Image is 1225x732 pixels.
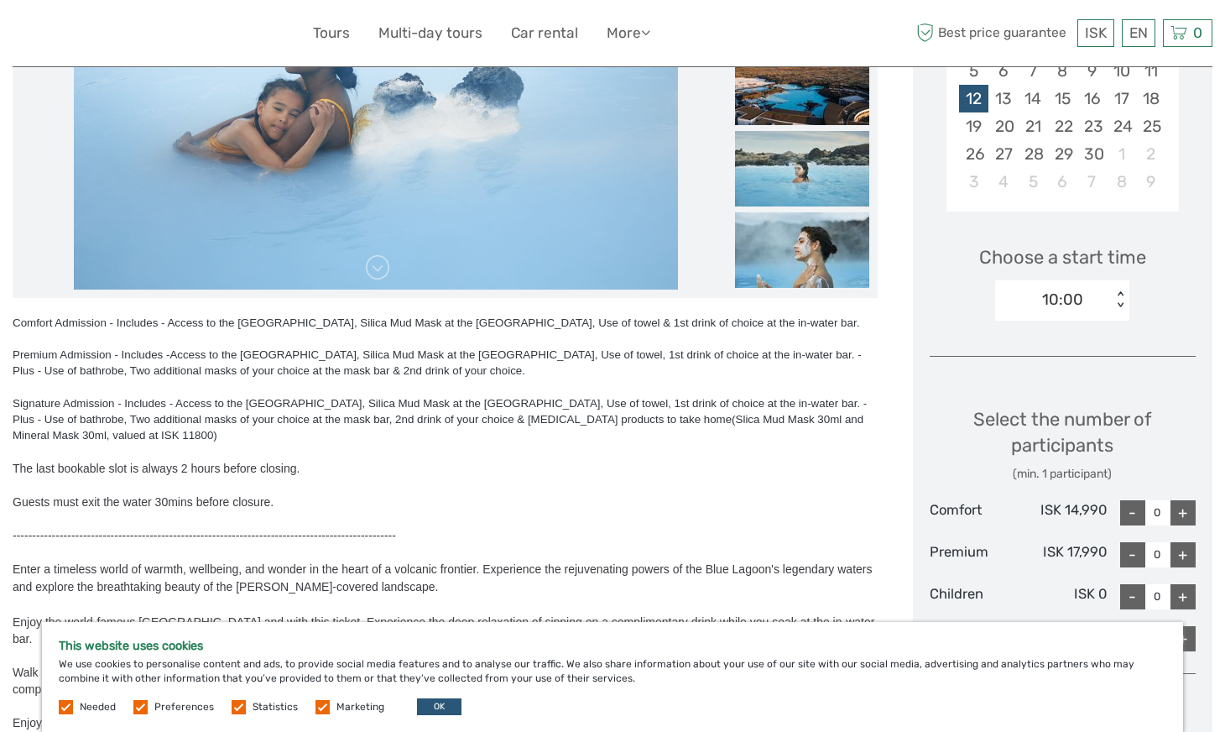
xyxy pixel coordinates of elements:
[988,57,1018,85] div: Choose Monday, April 6th, 2026
[959,168,988,196] div: Choose Sunday, May 3rd, 2026
[80,700,116,714] label: Needed
[417,698,461,715] button: OK
[735,212,869,288] img: cfea95f8b5674307828d1ba070f87441_slider_thumbnail.jpg
[930,466,1196,483] div: (min. 1 participant)
[959,112,988,140] div: Choose Sunday, April 19th, 2026
[1042,289,1083,311] div: 10:00
[959,140,988,168] div: Choose Sunday, April 26th, 2026
[1077,140,1107,168] div: Choose Thursday, April 30th, 2026
[930,584,1019,609] div: Children
[13,397,867,442] span: Access to the [GEOGRAPHIC_DATA], Silica Mud Mask at the [GEOGRAPHIC_DATA], Use of towel, 1st drin...
[1077,168,1107,196] div: Choose Thursday, May 7th, 2026
[1107,112,1136,140] div: Choose Friday, April 24th, 2026
[154,700,214,714] label: Preferences
[1107,140,1136,168] div: Choose Friday, May 1st, 2026
[979,244,1146,270] span: Choose a start time
[13,13,98,54] img: 632-1a1f61c2-ab70-46c5-a88f-57c82c74ba0d_logo_small.jpg
[1048,85,1077,112] div: Choose Wednesday, April 15th, 2026
[1018,140,1047,168] div: Choose Tuesday, April 28th, 2026
[1136,57,1165,85] div: Choose Saturday, April 11th, 2026
[1107,85,1136,112] div: Choose Friday, April 17th, 2026
[1120,584,1145,609] div: -
[1018,542,1107,567] div: ISK 17,990
[951,29,1174,196] div: month 2026-04
[13,615,874,646] span: Enjoy the world-famous [GEOGRAPHIC_DATA] and with this ticket. Experience the deep relaxation of ...
[988,168,1018,196] div: Choose Monday, May 4th, 2026
[1018,57,1047,85] div: Choose Tuesday, April 7th, 2026
[1170,500,1196,525] div: +
[959,85,988,112] div: Choose Sunday, April 12th, 2026
[959,57,988,85] div: Choose Sunday, April 5th, 2026
[930,500,1019,525] div: Comfort
[1113,291,1128,309] div: < >
[1018,85,1047,112] div: Choose Tuesday, April 14th, 2026
[313,21,350,45] a: Tours
[1077,57,1107,85] div: Choose Thursday, April 9th, 2026
[13,397,173,410] span: Signature Admission - Includes -
[735,50,869,125] img: f216d22835d84a2e8f6058e6c88ba296_slider_thumbnail.jpg
[1122,19,1155,47] div: EN
[1136,140,1165,168] div: Choose Saturday, May 2nd, 2026
[988,140,1018,168] div: Choose Monday, April 27th, 2026
[13,666,859,696] span: Walk along a 300-meter lava corridor to the entrance of the main complex. Experience the new dime...
[930,406,1196,483] div: Select the number of participants
[1120,542,1145,567] div: -
[1107,168,1136,196] div: Choose Friday, May 8th, 2026
[1136,85,1165,112] div: Choose Saturday, April 18th, 2026
[1077,85,1107,112] div: Choose Thursday, April 16th, 2026
[1048,112,1077,140] div: Choose Wednesday, April 22nd, 2026
[13,348,862,377] span: Access to the [GEOGRAPHIC_DATA], Silica Mud Mask at the [GEOGRAPHIC_DATA], Use of towel, 1st drin...
[13,315,878,331] div: Comfort Admission - Includes - Access to the [GEOGRAPHIC_DATA], Silica Mud Mask at the [GEOGRAPHI...
[511,21,578,45] a: Car rental
[1136,168,1165,196] div: Choose Saturday, May 9th, 2026
[253,700,298,714] label: Statistics
[378,21,482,45] a: Multi-day tours
[607,21,650,45] a: More
[1018,112,1047,140] div: Choose Tuesday, April 21st, 2026
[1048,57,1077,85] div: Choose Wednesday, April 8th, 2026
[1018,584,1107,609] div: ISK 0
[13,544,878,593] span: Enter a timeless world of warmth, wellbeing, and wonder in the heart of a volcanic frontier. Expe...
[42,622,1183,732] div: We use cookies to personalise content and ads, to provide social media features and to analyse ou...
[1191,24,1205,41] span: 0
[13,495,274,509] span: Guests must exit the water 30mins before closure.
[13,347,878,379] div: Premium Admission - Includes -
[1085,24,1107,41] span: ISK
[1048,168,1077,196] div: Choose Wednesday, May 6th, 2026
[1170,542,1196,567] div: +
[1018,168,1047,196] div: Choose Tuesday, May 5th, 2026
[1136,112,1165,140] div: Choose Saturday, April 25th, 2026
[13,529,396,542] span: --------------------------------------------------------------------------------------------------
[23,29,190,43] p: We're away right now. Please check back later!
[1170,584,1196,609] div: +
[988,85,1018,112] div: Choose Monday, April 13th, 2026
[1077,112,1107,140] div: Choose Thursday, April 23rd, 2026
[1107,57,1136,85] div: Choose Friday, April 10th, 2026
[988,112,1018,140] div: Choose Monday, April 20th, 2026
[1048,140,1077,168] div: Choose Wednesday, April 29th, 2026
[13,462,300,475] span: The last bookable slot is always 2 hours before closing.
[59,639,1166,653] h5: This website uses cookies
[1120,500,1145,525] div: -
[336,700,384,714] label: Marketing
[930,542,1019,567] div: Premium
[913,19,1074,47] span: Best price guarantee
[193,26,213,46] button: Open LiveChat chat widget
[1018,500,1107,525] div: ISK 14,990
[735,131,869,207] img: 3e0543b7ae9e4dbc80c3cebf98bdb071_slider_thumbnail.jpg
